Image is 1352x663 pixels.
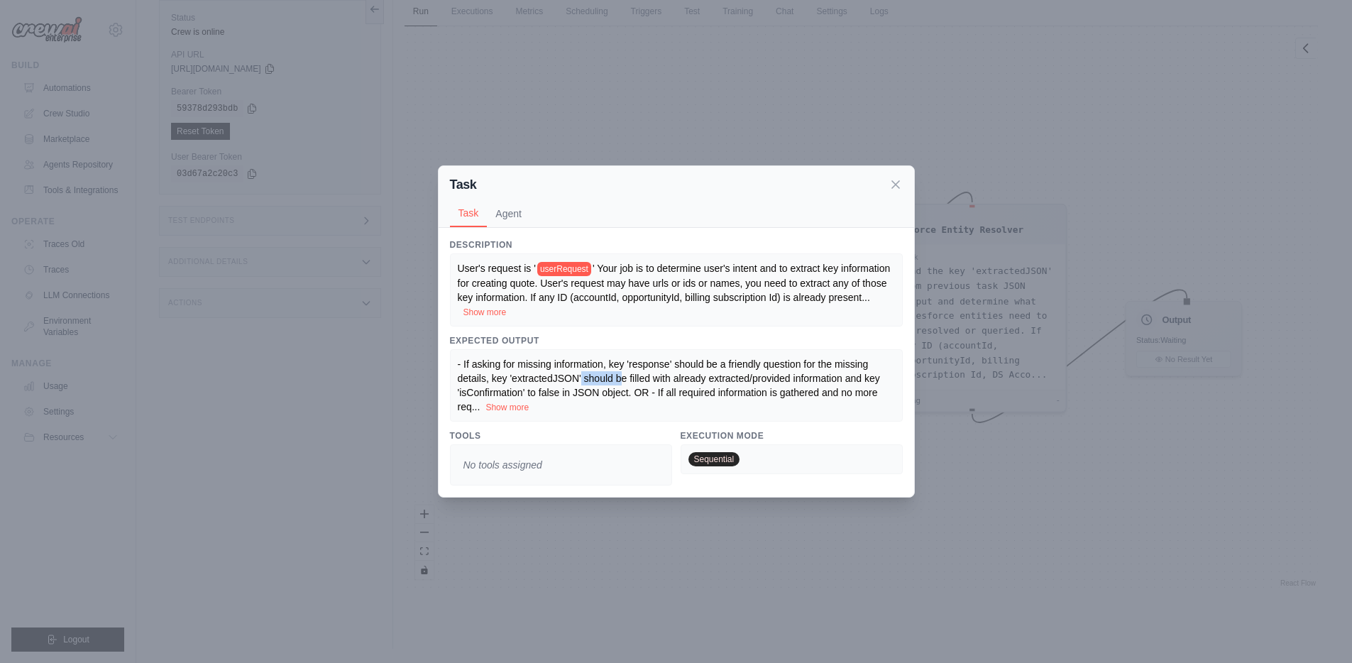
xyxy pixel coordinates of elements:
[450,200,488,227] button: Task
[485,402,529,413] button: Show more
[458,357,895,414] div: ...
[458,263,891,303] span: ' Your job is to determine user's intent and to extract key information for creating quote. User'...
[450,175,477,194] h2: Task
[688,452,740,466] span: Sequential
[458,263,536,274] span: User's request is '
[463,307,507,318] button: Show more
[487,200,530,227] button: Agent
[458,261,895,319] div: ...
[1281,595,1352,663] iframe: Chat Widget
[450,239,903,251] h3: Description
[681,430,903,442] h3: Execution Mode
[450,430,672,442] h3: Tools
[537,262,591,276] span: userRequest
[450,335,903,346] h3: Expected Output
[458,452,548,478] span: No tools assigned
[458,358,880,412] span: - If asking for missing information, key 'response' should be a friendly question for the missing...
